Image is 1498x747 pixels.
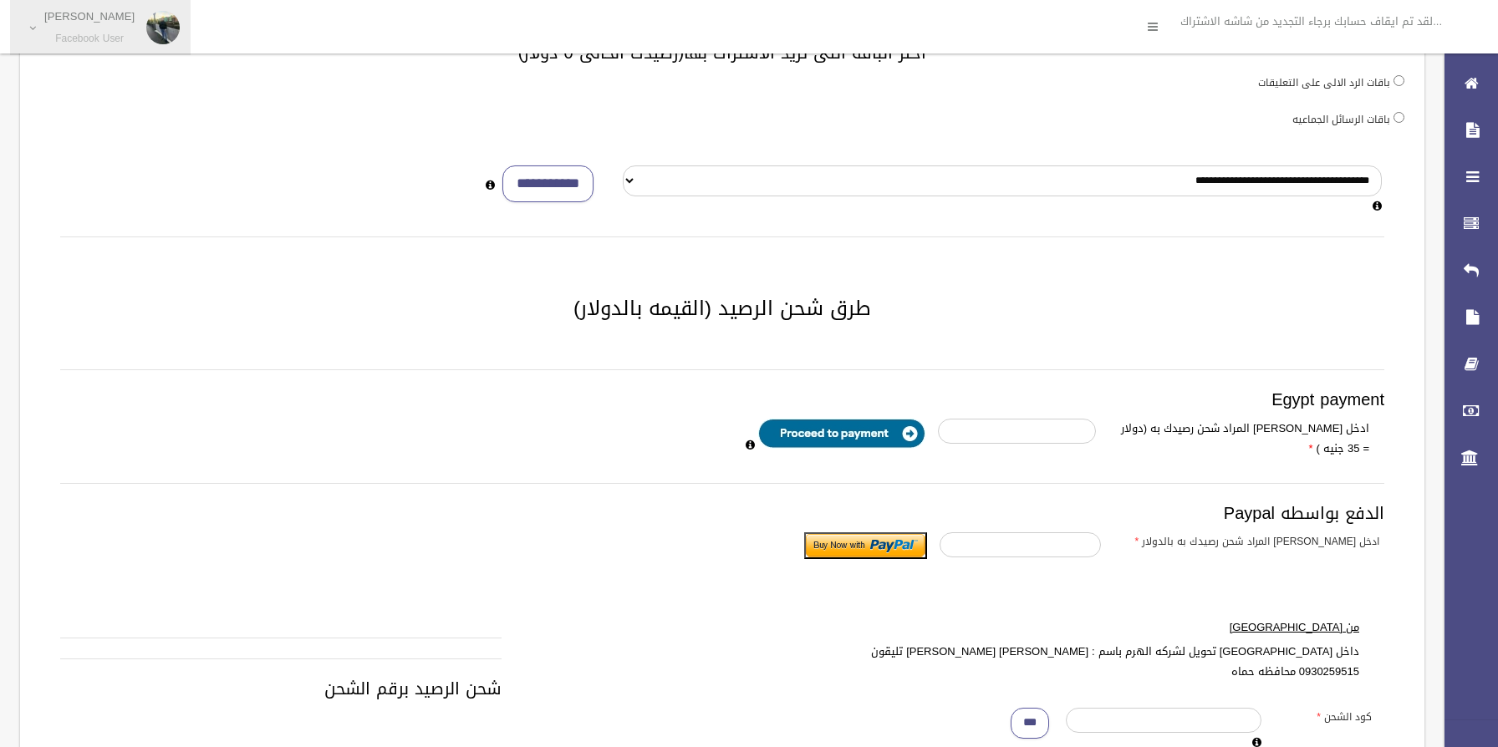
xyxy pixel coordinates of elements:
small: Facebook User [44,33,135,45]
h2: طرق شحن الرصيد (القيمه بالدولار) [40,297,1404,319]
input: Submit [804,532,927,559]
p: [PERSON_NAME] [44,10,135,23]
label: داخل [GEOGRAPHIC_DATA] تحويل لشركه الهرم باسم : [PERSON_NAME] [PERSON_NAME] تليقون 0930259515 محا... [800,642,1372,682]
label: ادخل [PERSON_NAME] المراد شحن رصيدك به بالدولار [1113,532,1393,551]
h3: شحن الرصيد برقم الشحن [60,679,1384,698]
h3: Egypt payment [60,390,1384,409]
label: باقات الرسائل الجماعيه [1292,110,1390,129]
label: من [GEOGRAPHIC_DATA] [800,617,1372,638]
label: ادخل [PERSON_NAME] المراد شحن رصيدك به (دولار = 35 جنيه ) [1108,419,1383,459]
label: كود الشحن [1274,708,1384,726]
h3: الدفع بواسطه Paypal [60,504,1384,522]
label: باقات الرد الالى على التعليقات [1258,74,1390,92]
